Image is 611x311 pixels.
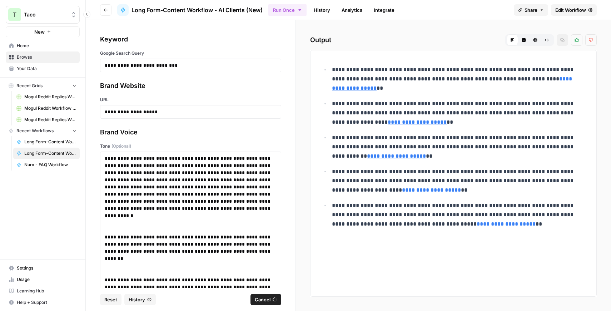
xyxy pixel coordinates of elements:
[24,150,76,157] span: Long Form-Content Workflow - AI Clients (New)
[131,6,263,14] span: Long Form-Content Workflow - AI Clients (New)
[100,97,281,103] label: URL
[100,294,121,305] button: Reset
[6,274,80,285] a: Usage
[337,4,367,16] a: Analytics
[13,103,80,114] a: Mogul Reddit Workflow Grid (1)
[124,294,156,305] button: History
[24,139,76,145] span: Long Form-Content Workflow - B2B Clients
[17,276,76,283] span: Usage
[13,136,80,148] a: Long Form-Content Workflow - B2B Clients
[309,4,334,16] a: History
[100,143,281,149] label: Tone
[6,297,80,308] button: Help + Support
[6,40,80,51] a: Home
[551,4,597,16] a: Edit Workflow
[310,34,597,46] h2: Output
[555,6,586,14] span: Edit Workflow
[255,296,270,303] span: Cancel
[100,127,281,137] div: Brand Voice
[17,265,76,271] span: Settings
[6,285,80,297] a: Learning Hub
[104,296,117,303] span: Reset
[16,128,54,134] span: Recent Workflows
[250,294,281,305] button: Cancel
[16,83,43,89] span: Recent Grids
[6,51,80,63] a: Browse
[17,299,76,306] span: Help + Support
[13,159,80,171] a: Nurx - FAQ Workflow
[268,4,307,16] button: Run Once
[6,6,80,24] button: Workspace: Taco
[100,81,281,91] div: Brand Website
[100,50,281,56] label: Google Search Query
[24,117,76,123] span: Mogul Reddit Replies Workflow Grid (1)
[24,94,76,100] span: Mogul Reddit Replies Workflow Grid
[514,4,548,16] button: Share
[6,80,80,91] button: Recent Grids
[13,91,80,103] a: Mogul Reddit Replies Workflow Grid
[6,26,80,37] button: New
[24,11,67,18] span: Taco
[129,296,145,303] span: History
[24,162,76,168] span: Nurx - FAQ Workflow
[100,34,281,44] div: Keyword
[111,143,131,149] span: (Optional)
[24,105,76,112] span: Mogul Reddit Workflow Grid (1)
[369,4,399,16] a: Integrate
[6,262,80,274] a: Settings
[13,114,80,125] a: Mogul Reddit Replies Workflow Grid (1)
[6,125,80,136] button: Recent Workflows
[13,148,80,159] a: Long Form-Content Workflow - AI Clients (New)
[117,4,263,16] a: Long Form-Content Workflow - AI Clients (New)
[525,6,537,14] span: Share
[34,28,45,35] span: New
[17,43,76,49] span: Home
[17,288,76,294] span: Learning Hub
[6,63,80,74] a: Your Data
[13,10,16,19] span: T
[17,65,76,72] span: Your Data
[17,54,76,60] span: Browse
